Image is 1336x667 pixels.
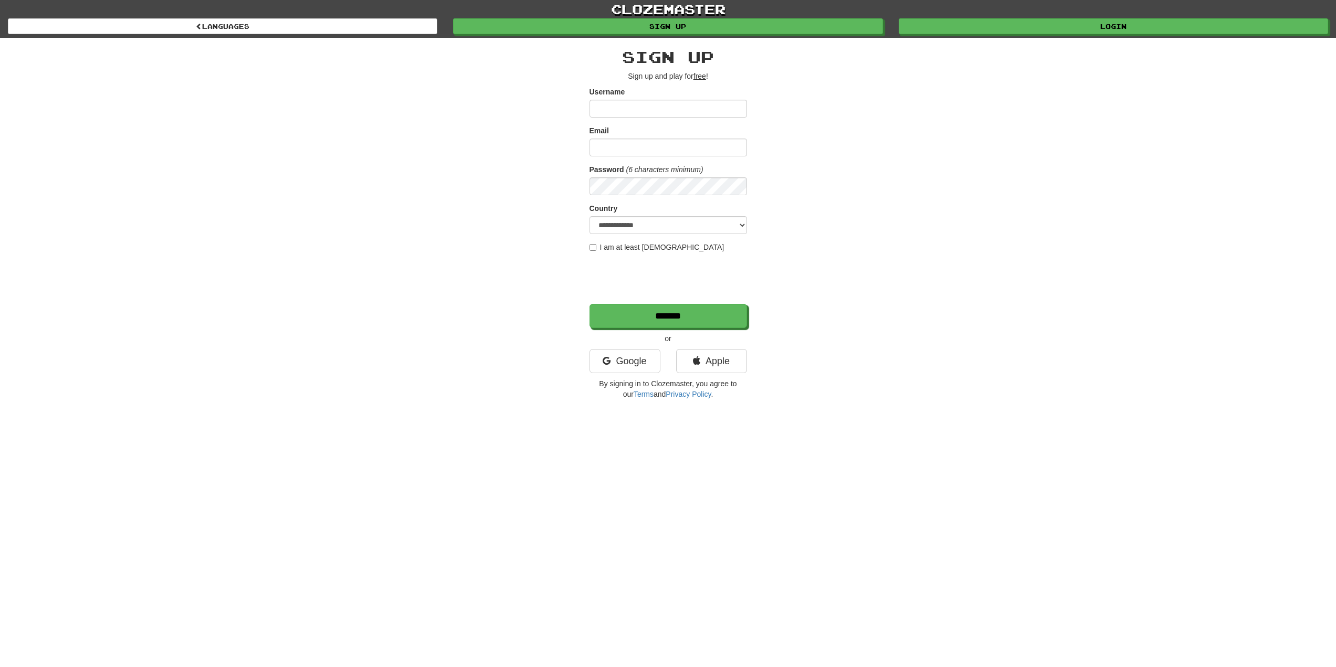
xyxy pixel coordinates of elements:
h2: Sign up [590,48,747,66]
a: Privacy Policy [666,390,711,398]
label: I am at least [DEMOGRAPHIC_DATA] [590,242,724,252]
iframe: reCAPTCHA [590,258,749,299]
a: Login [899,18,1328,34]
label: Email [590,125,609,136]
a: Terms [634,390,654,398]
p: Sign up and play for ! [590,71,747,81]
label: Country [590,203,618,214]
p: or [590,333,747,344]
label: Password [590,164,624,175]
input: I am at least [DEMOGRAPHIC_DATA] [590,244,596,251]
label: Username [590,87,625,97]
a: Languages [8,18,437,34]
a: Apple [676,349,747,373]
u: free [693,72,706,80]
a: Sign up [453,18,882,34]
p: By signing in to Clozemaster, you agree to our and . [590,378,747,399]
a: Google [590,349,660,373]
em: (6 characters minimum) [626,165,703,174]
